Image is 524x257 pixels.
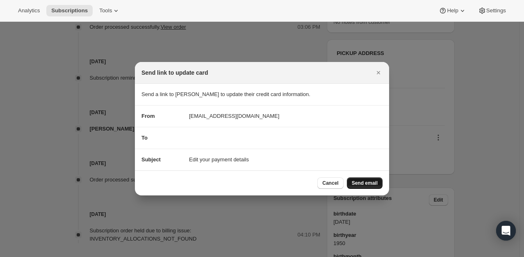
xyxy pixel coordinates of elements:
span: Settings [486,7,506,14]
button: Help [434,5,471,16]
span: Send email [352,180,378,186]
div: Open Intercom Messenger [496,221,516,241]
span: Help [447,7,458,14]
button: Analytics [13,5,45,16]
span: Subscriptions [51,7,88,14]
button: Settings [473,5,511,16]
span: From [141,113,155,119]
span: Analytics [18,7,40,14]
span: Edit your payment details [189,156,249,164]
button: Close [373,67,384,78]
span: Tools [99,7,112,14]
span: Subject [141,156,161,163]
span: [EMAIL_ADDRESS][DOMAIN_NAME] [189,112,279,120]
button: Cancel [317,177,343,189]
button: Subscriptions [46,5,93,16]
span: Cancel [322,180,338,186]
span: To [141,135,148,141]
p: Send a link to [PERSON_NAME] to update their credit card information. [141,90,383,99]
button: Tools [94,5,125,16]
button: Send email [347,177,383,189]
h2: Send link to update card [141,69,208,77]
